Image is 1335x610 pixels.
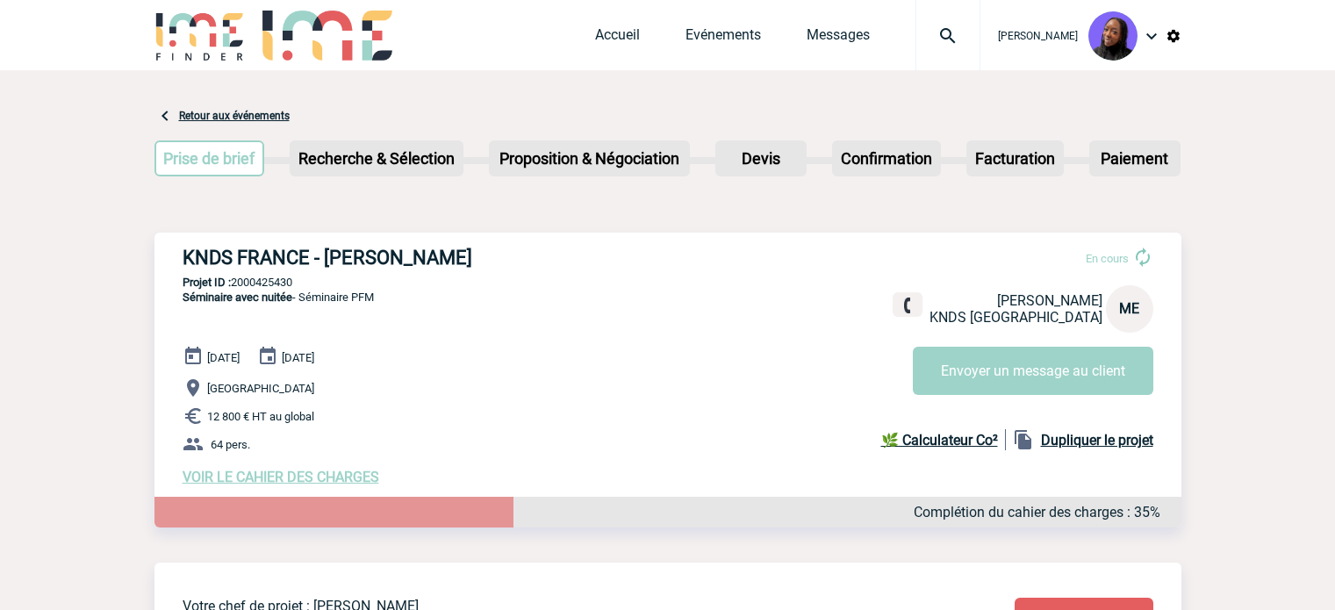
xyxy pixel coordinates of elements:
span: En cours [1086,252,1129,265]
a: 🌿 Calculateur Co² [881,429,1006,450]
span: 64 pers. [211,438,250,451]
span: [PERSON_NAME] [997,292,1102,309]
img: IME-Finder [154,11,246,61]
b: Projet ID : [183,276,231,289]
span: KNDS [GEOGRAPHIC_DATA] [929,309,1102,326]
span: [DATE] [207,351,240,364]
p: Prise de brief [156,142,263,175]
p: Devis [717,142,805,175]
p: 2000425430 [154,276,1181,289]
button: Envoyer un message au client [913,347,1153,395]
span: - Séminaire PFM [183,291,374,304]
img: fixe.png [900,298,915,313]
img: file_copy-black-24dp.png [1013,429,1034,450]
span: [GEOGRAPHIC_DATA] [207,382,314,395]
p: Facturation [968,142,1062,175]
p: Confirmation [834,142,939,175]
p: Paiement [1091,142,1179,175]
b: 🌿 Calculateur Co² [881,432,998,449]
img: 131349-0.png [1088,11,1138,61]
p: Proposition & Négociation [491,142,688,175]
a: Accueil [595,26,640,51]
a: Retour aux événements [179,110,290,122]
b: Dupliquer le projet [1041,432,1153,449]
a: VOIR LE CAHIER DES CHARGES [183,469,379,485]
p: Recherche & Sélection [291,142,462,175]
span: ME [1119,300,1139,317]
span: Séminaire avec nuitée [183,291,292,304]
span: [DATE] [282,351,314,364]
h3: KNDS FRANCE - [PERSON_NAME] [183,247,709,269]
a: Evénements [685,26,761,51]
span: 12 800 € HT au global [207,410,314,423]
a: Messages [807,26,870,51]
span: [PERSON_NAME] [998,30,1078,42]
